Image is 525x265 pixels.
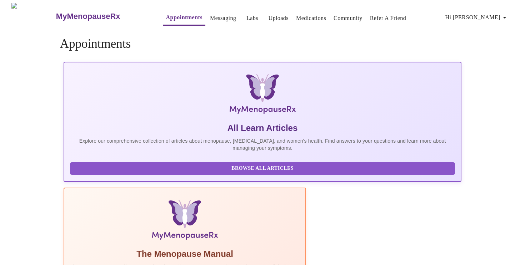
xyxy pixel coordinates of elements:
span: Browse All Articles [77,164,448,173]
span: Hi [PERSON_NAME] [445,12,509,22]
h5: All Learn Articles [70,122,455,134]
a: Community [334,13,362,23]
button: Appointments [163,10,205,26]
button: Browse All Articles [70,162,455,175]
a: Medications [296,13,326,23]
button: Hi [PERSON_NAME] [442,10,512,25]
a: Uploads [268,13,289,23]
img: Menopause Manual [106,200,263,243]
button: Community [331,11,365,25]
button: Labs [241,11,264,25]
img: MyMenopauseRx Logo [11,3,55,30]
a: Messaging [210,13,236,23]
a: Refer a Friend [370,13,406,23]
a: Browse All Articles [70,165,457,171]
a: MyMenopauseRx [55,4,149,29]
button: Medications [293,11,329,25]
h5: The Menopause Manual [70,248,300,260]
h3: MyMenopauseRx [56,12,120,21]
button: Messaging [207,11,239,25]
a: Labs [246,13,258,23]
a: Appointments [166,12,202,22]
button: Refer a Friend [367,11,409,25]
h4: Appointments [60,37,465,51]
button: Uploads [265,11,291,25]
img: MyMenopauseRx Logo [130,74,395,117]
p: Explore our comprehensive collection of articles about menopause, [MEDICAL_DATA], and women's hea... [70,137,455,152]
